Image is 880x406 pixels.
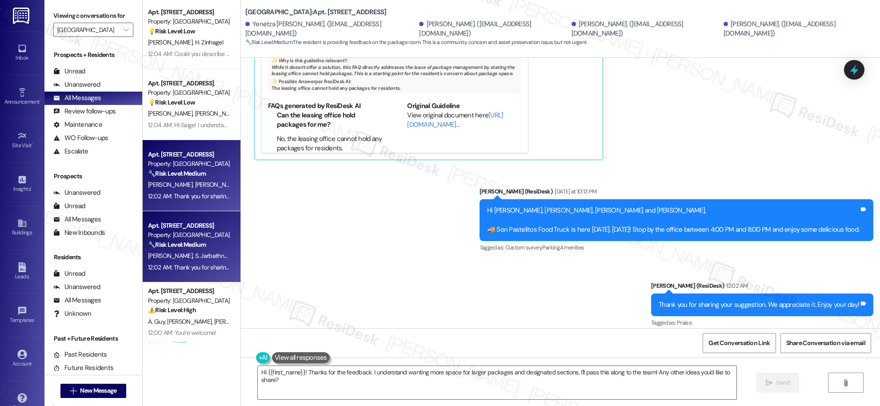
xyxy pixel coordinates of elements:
[419,20,569,39] div: [PERSON_NAME]. ([EMAIL_ADDRESS][DOMAIN_NAME])
[124,26,128,33] i: 
[842,379,849,386] i: 
[148,27,195,35] strong: 💡 Risk Level: Low
[44,334,142,343] div: Past + Future Residents
[148,109,195,117] span: [PERSON_NAME]
[4,172,40,196] a: Insights •
[245,39,292,46] strong: 🔧 Risk Level: Medium
[148,17,230,26] div: Property: [GEOGRAPHIC_DATA]
[268,101,360,110] b: FAQs generated by ResiDesk AI
[480,187,873,199] div: [PERSON_NAME] (ResiDesk)
[40,97,41,104] span: •
[245,38,588,47] span: : The resident is providing feedback on the package room. This is a community concern and asset p...
[53,269,85,278] div: Unread
[4,41,40,65] a: Inbox
[148,230,230,240] div: Property: [GEOGRAPHIC_DATA]
[148,252,195,260] span: [PERSON_NAME]
[148,150,230,159] div: Apt. [STREET_ADDRESS]
[148,306,196,314] strong: ⚠️ Risk Level: High
[44,172,142,181] div: Prospects
[776,378,790,387] span: Send
[60,384,126,398] button: New Message
[552,187,596,196] div: [DATE] at 10:13 PM
[214,318,259,326] span: [PERSON_NAME]
[53,201,85,211] div: Unread
[708,338,770,348] span: Get Conversation Link
[4,303,40,327] a: Templates •
[277,134,382,153] li: No, the leasing office cannot hold any packages for residents.
[756,373,800,393] button: Send
[724,281,748,290] div: 12:02 AM
[480,241,873,254] div: Tagged as:
[53,93,101,103] div: All Messages
[272,85,401,91] span: The leasing office cannot hold any packages for residents.
[148,329,216,337] div: 12:00 AM: You're welcome!
[148,8,230,17] div: Apt. [STREET_ADDRESS]
[4,216,40,240] a: Buildings
[195,38,223,46] span: H. Zinhagel
[53,67,85,76] div: Unread
[148,241,206,249] strong: 🔧 Risk Level: Medium
[80,386,116,395] span: New Message
[70,387,76,394] i: 
[659,300,859,310] div: Thank you for sharing your suggestion. We appreciate it. Enjoy your day!
[148,50,380,58] div: 12:04 AM: Could you describe what improvements would make the service better for you?
[44,253,142,262] div: Residents
[53,188,100,197] div: Unanswered
[148,98,195,106] strong: 💡 Risk Level: Low
[147,338,231,350] div: Archived on [DATE]
[148,263,359,271] div: 12:02 AM: Thank you for sharing your suggestion. We appreciate it. Enjoy your day!
[53,133,108,143] div: WO Follow-ups
[277,111,382,130] li: Can the leasing office hold packages for me?
[148,286,230,296] div: Apt. [STREET_ADDRESS]
[53,282,100,292] div: Unanswered
[572,20,721,39] div: [PERSON_NAME]. ([EMAIL_ADDRESS][DOMAIN_NAME])
[32,141,33,147] span: •
[407,111,521,130] div: View original document here
[53,9,133,23] label: Viewing conversations for
[272,57,518,64] div: ✨ Why is this guideline relevant?:
[31,185,32,191] span: •
[53,147,88,156] div: Escalate
[167,318,214,326] span: [PERSON_NAME]
[148,88,230,97] div: Property: [GEOGRAPHIC_DATA]
[766,379,772,386] i: 
[195,109,239,117] span: [PERSON_NAME]
[487,206,859,234] div: Hi [PERSON_NAME], [PERSON_NAME], [PERSON_NAME] and [PERSON_NAME], 🚚 Son Pastelitos Food Truck is ...
[651,281,873,293] div: [PERSON_NAME] (ResiDesk)
[53,80,100,89] div: Unanswered
[245,20,417,39] div: Yenetza [PERSON_NAME]. ([EMAIL_ADDRESS][DOMAIN_NAME])
[148,169,206,177] strong: 🔧 Risk Level: Medium
[677,319,692,326] span: Praise
[148,192,359,200] div: 12:02 AM: Thank you for sharing your suggestion. We appreciate it. Enjoy your day!
[53,309,91,318] div: Unknown
[195,181,239,189] span: [PERSON_NAME]
[148,121,504,129] div: 12:04 AM: Hi Saige! I understand you need to access the package room. Can you tell me what you ne...
[53,107,116,116] div: Review follow-ups
[258,366,736,399] textarea: Hi {{first_name}}! Thanks for the feedback. I understand wanting more space for larger packages a...
[724,20,873,39] div: [PERSON_NAME]. ([EMAIL_ADDRESS][DOMAIN_NAME])
[148,318,167,326] span: A. Guy
[195,252,238,260] span: S. Jarbathnunez
[13,8,31,24] img: ResiDesk Logo
[268,56,521,92] div: While it doesn't offer a solution, this FAQ directly addresses the issue of package management by...
[703,333,776,353] button: Get Conversation Link
[148,38,195,46] span: [PERSON_NAME]
[148,296,230,306] div: Property: [GEOGRAPHIC_DATA]
[542,244,560,251] span: Parking ,
[4,129,40,153] a: Site Visit •
[148,159,230,169] div: Property: [GEOGRAPHIC_DATA]
[651,316,873,329] div: Tagged as:
[780,333,871,353] button: Share Conversation via email
[53,215,101,224] div: All Messages
[4,347,40,371] a: Account
[53,120,102,129] div: Maintenance
[505,244,542,251] span: Custom survey ,
[245,8,387,17] b: [GEOGRAPHIC_DATA]: Apt. [STREET_ADDRESS]
[407,101,460,110] b: Original Guideline
[560,244,584,251] span: Amenities
[148,221,230,230] div: Apt. [STREET_ADDRESS]
[53,363,113,373] div: Future Residents
[4,260,40,284] a: Leads
[148,79,230,88] div: Apt. [STREET_ADDRESS]
[407,111,503,129] a: [URL][DOMAIN_NAME]…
